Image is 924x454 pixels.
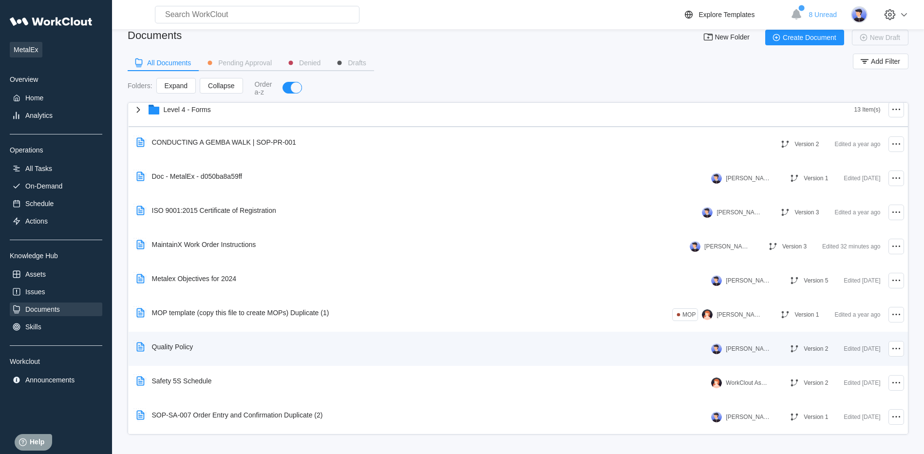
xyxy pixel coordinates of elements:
[25,376,75,384] div: Announcements
[715,34,750,41] span: New Folder
[152,172,243,180] div: Doc - MetalEx - d050ba8a59ff
[152,207,276,214] div: ISO 9001:2015 Certificate of Registration
[25,217,48,225] div: Actions
[704,243,748,250] div: [PERSON_NAME]
[711,343,722,354] img: user-5.png
[10,373,102,387] a: Announcements
[844,343,880,355] div: Edited [DATE]
[782,243,807,250] div: Version 3
[783,34,836,41] span: Create Document
[255,80,273,96] div: Order a-z
[25,270,46,278] div: Assets
[698,11,754,19] div: Explore Templates
[726,345,770,352] div: [PERSON_NAME]
[25,182,62,190] div: On-Demand
[147,59,191,66] div: All Documents
[10,179,102,193] a: On-Demand
[156,78,196,94] button: Expand
[25,200,54,208] div: Schedule
[794,141,819,148] div: Version 2
[717,311,760,318] div: [PERSON_NAME]
[804,175,828,182] div: Version 1
[804,277,828,284] div: Version 5
[152,275,237,283] div: Metalex Objectives for 2024
[10,42,42,57] span: MetalEx
[804,345,828,352] div: Version 2
[711,173,722,184] img: user-5.png
[25,112,53,119] div: Analytics
[10,267,102,281] a: Assets
[10,197,102,210] a: Schedule
[10,320,102,334] a: Skills
[155,6,359,23] input: Search WorkClout
[199,56,280,70] button: Pending Approval
[10,285,102,299] a: Issues
[844,411,880,423] div: Edited [DATE]
[152,309,329,317] div: MOP template (copy this file to create MOPs) Duplicate (1)
[280,56,328,70] button: Denied
[165,82,188,89] span: Expand
[711,412,722,422] img: user-5.png
[128,82,152,90] div: Folders :
[25,288,45,296] div: Issues
[726,379,770,386] div: WorkClout Assistant
[726,414,770,420] div: [PERSON_NAME]
[853,54,908,69] button: Add Filter
[683,9,786,20] a: Explore Templates
[726,277,770,284] div: [PERSON_NAME]
[702,207,713,218] img: user-5.png
[152,411,323,419] div: SOP-SA-007 Order Entry and Confirmation Duplicate (2)
[25,165,52,172] div: All Tasks
[10,91,102,105] a: Home
[10,146,102,154] div: Operations
[809,11,837,19] span: 8 Unread
[10,109,102,122] a: Analytics
[871,58,900,65] span: Add Filter
[804,379,828,386] div: Version 2
[25,323,41,331] div: Skills
[852,30,908,45] button: New Draft
[834,207,880,218] div: Edited a year ago
[834,309,880,321] div: Edited a year ago
[834,138,880,150] div: Edited a year ago
[690,241,700,252] img: user-5.png
[152,377,212,385] div: Safety 5S Schedule
[10,162,102,175] a: All Tasks
[152,138,296,146] div: CONDUCTING A GEMBA WALK | SOP-PR-001
[10,214,102,228] a: Actions
[844,377,880,389] div: Edited [DATE]
[218,59,272,66] div: Pending Approval
[299,59,321,66] div: Denied
[844,172,880,184] div: Edited [DATE]
[711,378,722,388] img: user-2.png
[200,78,243,94] button: Collapse
[726,175,770,182] div: [PERSON_NAME]
[152,241,256,248] div: MaintainX Work Order Instructions
[152,343,193,351] div: Quality Policy
[10,76,102,83] div: Overview
[208,82,234,89] span: Collapse
[25,305,60,313] div: Documents
[794,311,819,318] div: Version 1
[822,241,880,252] div: Edited 32 minutes ago
[870,34,900,41] span: New Draft
[765,30,844,45] button: Create Document
[844,275,880,286] div: Edited [DATE]
[10,303,102,316] a: Documents
[717,209,760,216] div: [PERSON_NAME]
[25,94,43,102] div: Home
[851,6,867,23] img: user-5.png
[10,358,102,365] div: Workclout
[682,311,696,318] div: MOP
[804,414,828,420] div: Version 1
[854,106,880,113] div: 13 Item(s)
[328,56,374,70] button: Drafts
[164,106,211,113] div: Level 4 - Forms
[702,309,713,320] img: user-2.png
[128,29,182,42] div: Documents
[697,30,757,45] button: New Folder
[128,56,199,70] button: All Documents
[10,252,102,260] div: Knowledge Hub
[348,59,366,66] div: Drafts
